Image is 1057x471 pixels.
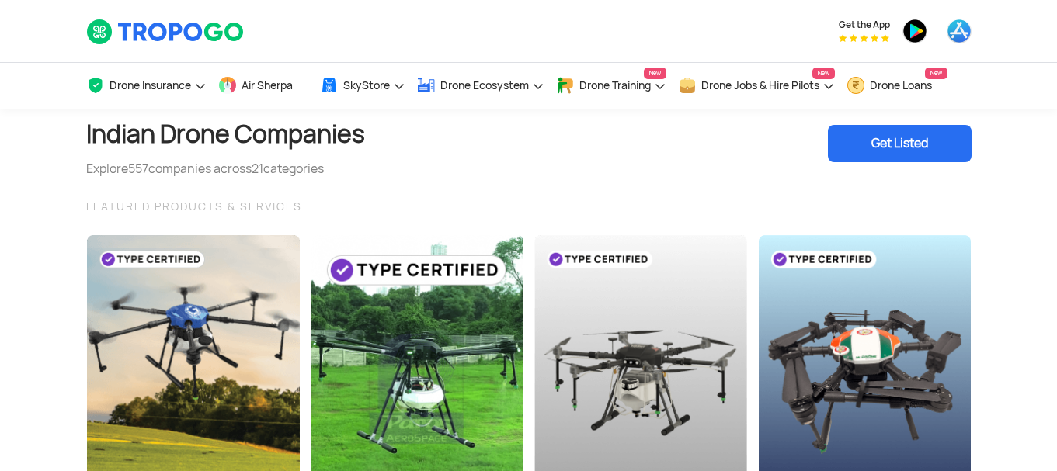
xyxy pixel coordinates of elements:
[440,79,529,92] span: Drone Ecosystem
[218,63,308,109] a: Air Sherpa
[86,109,365,160] h1: Indian Drone Companies
[812,68,835,79] span: New
[847,63,947,109] a: Drone LoansNew
[128,161,148,177] span: 557
[252,161,263,177] span: 21
[828,125,972,162] div: Get Listed
[925,68,947,79] span: New
[701,79,819,92] span: Drone Jobs & Hire Pilots
[86,63,207,109] a: Drone Insurance
[870,79,932,92] span: Drone Loans
[110,79,191,92] span: Drone Insurance
[644,68,666,79] span: New
[417,63,544,109] a: Drone Ecosystem
[579,79,651,92] span: Drone Training
[839,19,890,31] span: Get the App
[86,197,972,216] div: FEATURED PRODUCTS & SERVICES
[678,63,835,109] a: Drone Jobs & Hire PilotsNew
[86,160,365,178] div: Explore companies across categories
[320,63,405,109] a: SkyStore
[242,79,293,92] span: Air Sherpa
[556,63,666,109] a: Drone TrainingNew
[86,19,245,45] img: TropoGo Logo
[902,19,927,43] img: ic_playstore.png
[947,19,972,43] img: ic_appstore.png
[839,34,889,42] img: App Raking
[343,79,390,92] span: SkyStore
